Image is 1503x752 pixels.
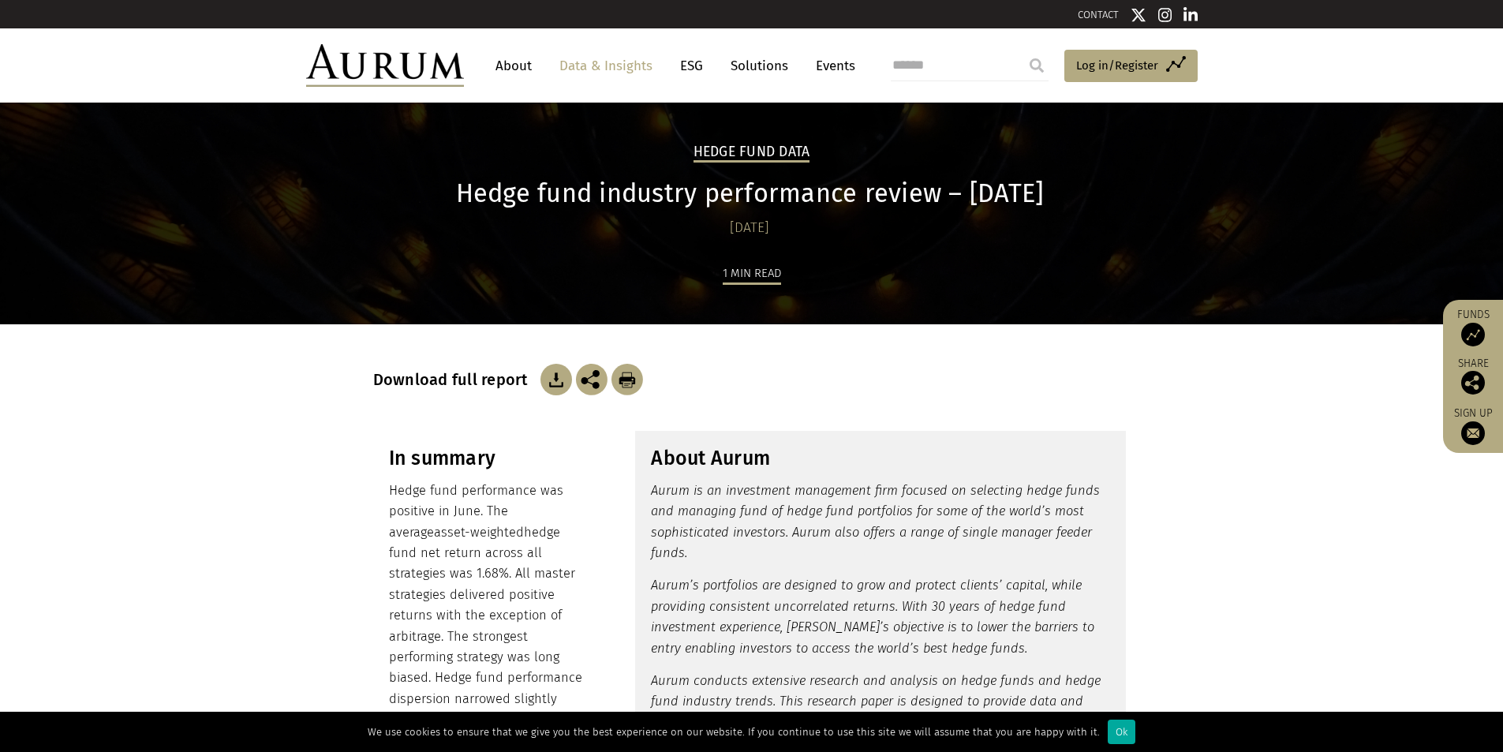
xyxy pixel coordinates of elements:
a: Log in/Register [1064,50,1198,83]
a: Funds [1451,308,1495,346]
a: ESG [672,51,711,80]
a: Events [808,51,855,80]
em: Aurum conducts extensive research and analysis on hedge funds and hedge fund industry trends. Thi... [651,673,1101,750]
img: Linkedin icon [1183,7,1198,23]
a: Data & Insights [551,51,660,80]
h3: In summary [389,447,585,470]
img: Aurum [306,44,464,87]
img: Share this post [1461,371,1485,395]
a: CONTACT [1078,9,1119,21]
img: Download Article [540,364,572,395]
img: Access Funds [1461,323,1485,346]
p: Hedge fund performance was positive in June. The average hedge fund net return across all strateg... [389,481,585,731]
a: Solutions [723,51,796,80]
img: Share this post [576,364,608,395]
span: asset-weighted [434,525,524,540]
a: Sign up [1451,406,1495,445]
div: [DATE] [373,217,1127,239]
div: 1 min read [723,264,781,285]
h3: About Aurum [651,447,1110,470]
img: Download Article [611,364,643,395]
h2: Hedge Fund Data [694,144,810,163]
div: Ok [1108,720,1135,744]
img: Twitter icon [1131,7,1146,23]
a: About [488,51,540,80]
input: Submit [1021,50,1052,81]
div: Share [1451,358,1495,395]
em: Aurum is an investment management firm focused on selecting hedge funds and managing fund of hedg... [651,483,1100,560]
h3: Download full report [373,370,537,389]
img: Instagram icon [1158,7,1172,23]
span: Log in/Register [1076,56,1158,75]
h1: Hedge fund industry performance review – [DATE] [373,178,1127,209]
em: Aurum’s portfolios are designed to grow and protect clients’ capital, while providing consistent ... [651,578,1094,655]
img: Sign up to our newsletter [1461,421,1485,445]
